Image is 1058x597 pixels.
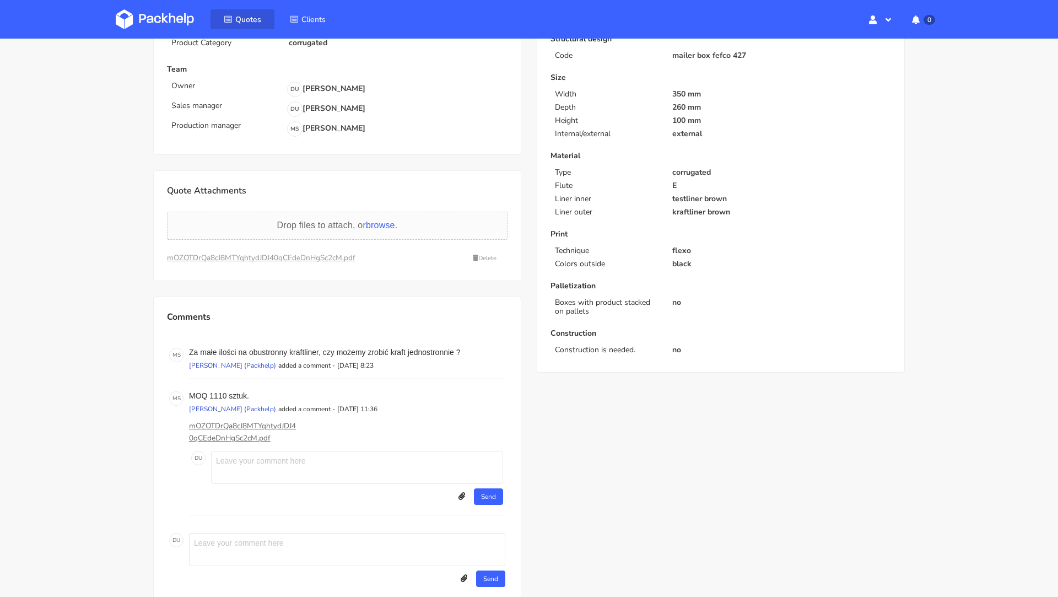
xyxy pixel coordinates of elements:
[198,451,202,465] span: U
[672,298,891,307] p: no
[288,102,302,116] span: DU
[210,9,274,29] a: Quotes
[167,310,508,324] p: Comments
[276,361,337,370] p: added a comment -
[189,348,505,357] p: Za małe ilości na obustronny kraftliner, czy możemy zrobić kraft jednostronnie ?
[337,361,374,370] p: [DATE] 8:23
[672,195,891,203] p: testliner brown
[476,571,505,587] button: Send
[189,361,276,370] p: [PERSON_NAME] (Packhelp)
[366,220,397,230] span: browse.
[550,73,891,82] p: Size
[301,14,326,25] span: Clients
[555,168,659,177] p: Type
[555,195,659,203] p: Liner inner
[474,488,503,505] button: Send
[287,82,365,97] p: [PERSON_NAME]
[555,246,659,255] p: Technique
[287,121,365,137] p: [PERSON_NAME]
[235,14,261,25] span: Quotes
[555,116,659,125] p: Height
[903,9,942,29] button: 0
[116,9,194,29] img: Dashboard
[195,451,198,465] span: D
[172,348,177,362] span: M
[277,9,339,29] a: Clients
[672,103,891,112] p: 260 mm
[550,35,891,44] p: Structural design
[672,181,891,190] p: E
[672,51,891,60] p: mailer box fefco 427
[550,230,891,239] p: Print
[177,348,181,362] span: S
[555,346,659,354] p: Construction is needed.
[189,405,276,413] p: [PERSON_NAME] (Packhelp)
[177,391,181,406] span: S
[167,65,508,74] p: Team
[167,252,355,263] a: mOZOTDrQa8cJ8MTYqhtydJDJ40qCEdeDnHgSc2cM.pdf
[468,249,501,267] button: Delete
[171,121,282,130] p: Production manager
[555,130,659,138] p: Internal/external
[672,130,891,138] p: external
[672,246,891,255] p: flexo
[172,533,176,547] span: D
[672,260,891,268] p: black
[277,220,398,230] span: Drop files to attach, or
[337,405,377,413] p: [DATE] 11:36
[555,51,659,60] p: Code
[672,208,891,217] p: kraftliner brown
[189,420,299,444] a: mOZOTDrQa8cJ8MTYqhtydJDJ40qCEdeDnHgSc2cM.pdf
[555,90,659,99] p: Width
[555,181,659,190] p: Flute
[555,260,659,268] p: Colors outside
[171,101,282,110] p: Sales manager
[172,391,177,406] span: M
[171,39,276,47] p: Product Category
[550,329,891,338] p: Construction
[672,168,891,177] p: corrugated
[189,391,505,400] p: MOQ 1110 sztuk.
[288,82,302,96] span: DU
[276,405,337,413] p: added a comment -
[555,103,659,112] p: Depth
[555,298,659,316] p: Boxes with product stacked on pallets
[672,90,891,99] p: 350 mm
[672,346,891,354] p: no
[550,152,891,160] p: Material
[924,15,935,25] span: 0
[672,116,891,125] p: 100 mm
[550,282,891,291] p: Palletization
[287,101,365,117] p: [PERSON_NAME]
[555,208,659,217] p: Liner outer
[167,184,508,198] p: Quote Attachments
[288,122,302,136] span: MS
[176,533,180,547] span: U
[171,82,282,90] p: Owner
[289,39,508,47] p: corrugated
